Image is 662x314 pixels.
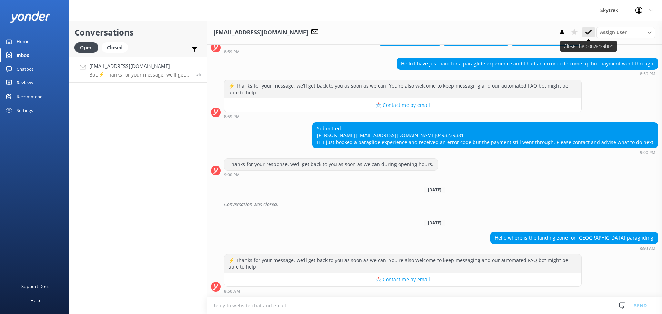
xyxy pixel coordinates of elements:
div: 09:00pm 14-Aug-2025 (UTC +12:00) Pacific/Auckland [224,172,438,177]
div: Inbox [17,48,29,62]
strong: 8:59 PM [640,72,655,76]
div: Recommend [17,90,43,103]
span: Assign user [600,29,627,36]
strong: 9:00 PM [640,151,655,155]
div: Reviews [17,76,33,90]
div: 09:00pm 14-Aug-2025 (UTC +12:00) Pacific/Auckland [312,150,658,155]
a: Open [74,43,102,51]
div: Open [74,42,98,53]
p: Bot: ⚡ Thanks for your message, we'll get back to you as soon as we can. You're also welcome to k... [89,72,191,78]
a: [EMAIL_ADDRESS][DOMAIN_NAME] [355,132,436,139]
div: Hello I have just paid for a paraglide experience and I had an error code come up but payment wen... [397,58,658,70]
strong: 8:59 PM [224,115,240,119]
div: Thanks for your response, we'll get back to you as soon as we can during opening hours. [224,159,438,170]
h2: Conversations [74,26,201,39]
span: [DATE] [424,220,445,226]
strong: 9:00 PM [224,173,240,177]
div: 08:50am 16-Aug-2025 (UTC +12:00) Pacific/Auckland [224,288,582,293]
div: 08:59pm 14-Aug-2025 (UTC +12:00) Pacific/Auckland [397,71,658,76]
h3: [EMAIL_ADDRESS][DOMAIN_NAME] [214,28,308,37]
span: [DATE] [424,187,445,193]
a: [EMAIL_ADDRESS][DOMAIN_NAME]Bot:⚡ Thanks for your message, we'll get back to you as soon as we ca... [69,57,207,83]
h4: [EMAIL_ADDRESS][DOMAIN_NAME] [89,62,191,70]
strong: 8:50 AM [640,246,655,251]
strong: 8:50 AM [224,289,240,293]
div: Chatbot [17,62,33,76]
div: 08:50am 16-Aug-2025 (UTC +12:00) Pacific/Auckland [490,246,658,251]
strong: 8:59 PM [224,50,240,54]
div: 2025-08-14T21:09:40.826 [211,199,658,210]
span: 08:50am 16-Aug-2025 (UTC +12:00) Pacific/Auckland [196,71,201,77]
div: Assign User [596,27,655,38]
div: Hello where is the landing zone for [GEOGRAPHIC_DATA] paragliding [491,232,658,244]
div: Closed [102,42,128,53]
div: ⚡ Thanks for your message, we'll get back to you as soon as we can. You're also welcome to keep m... [224,254,581,273]
button: 📩 Contact me by email [224,98,581,112]
div: Support Docs [21,280,49,293]
img: yonder-white-logo.png [10,11,50,23]
div: Home [17,34,29,48]
div: Help [30,293,40,307]
div: Submitted: [PERSON_NAME] 0493239381 Hi I just booked a paraglide experience and received an error... [313,123,658,148]
button: 📩 Contact me by email [224,273,581,286]
div: 08:59pm 14-Aug-2025 (UTC +12:00) Pacific/Auckland [224,49,582,54]
div: Settings [17,103,33,117]
div: Conversation was closed. [224,199,658,210]
a: Closed [102,43,131,51]
div: 08:59pm 14-Aug-2025 (UTC +12:00) Pacific/Auckland [224,114,582,119]
div: ⚡ Thanks for your message, we'll get back to you as soon as we can. You're also welcome to keep m... [224,80,581,98]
